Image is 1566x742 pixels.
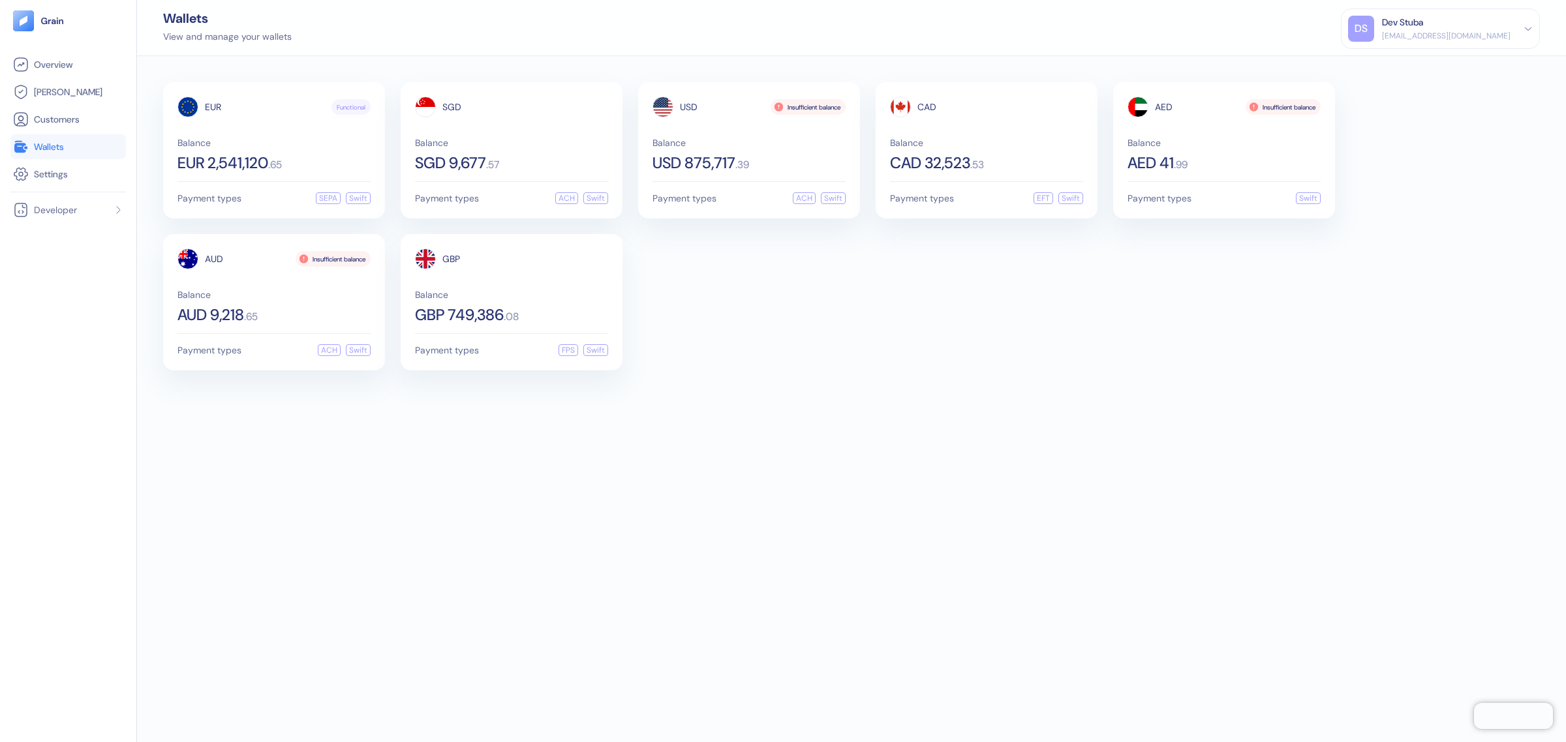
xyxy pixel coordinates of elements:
[415,290,608,299] span: Balance
[415,155,486,171] span: SGD 9,677
[177,138,371,147] span: Balance
[1034,192,1053,204] div: EFT
[177,290,371,299] span: Balance
[1128,194,1191,203] span: Payment types
[652,155,735,171] span: USD 875,717
[1174,160,1188,170] span: . 99
[1474,703,1553,729] iframe: Chatra live chat
[890,194,954,203] span: Payment types
[13,57,123,72] a: Overview
[559,344,578,356] div: FPS
[13,111,123,127] a: Customers
[163,30,292,44] div: View and manage your wallets
[890,138,1083,147] span: Balance
[1155,102,1173,111] span: AED
[555,192,578,204] div: ACH
[442,102,461,111] span: SGD
[1128,138,1321,147] span: Balance
[652,138,846,147] span: Balance
[34,113,80,126] span: Customers
[13,139,123,155] a: Wallets
[1382,16,1423,29] div: Dev Stuba
[177,346,241,355] span: Payment types
[771,99,846,115] div: Insufficient balance
[1058,192,1083,204] div: Swift
[34,168,68,181] span: Settings
[652,194,716,203] span: Payment types
[735,160,749,170] span: . 39
[34,58,72,71] span: Overview
[13,84,123,100] a: [PERSON_NAME]
[205,102,221,111] span: EUR
[346,192,371,204] div: Swift
[34,140,64,153] span: Wallets
[415,346,479,355] span: Payment types
[442,254,460,263] span: GBP
[1348,16,1374,42] div: DS
[296,251,371,267] div: Insufficient balance
[205,254,223,263] span: AUD
[890,155,970,171] span: CAD 32,523
[821,192,846,204] div: Swift
[1382,30,1511,42] div: [EMAIL_ADDRESS][DOMAIN_NAME]
[583,192,608,204] div: Swift
[13,10,34,31] img: logo-tablet-V2.svg
[318,344,341,356] div: ACH
[177,307,244,323] span: AUD 9,218
[917,102,936,111] span: CAD
[13,166,123,182] a: Settings
[34,203,77,216] span: Developer
[177,194,241,203] span: Payment types
[486,160,499,170] span: . 57
[504,312,519,322] span: . 08
[346,344,371,356] div: Swift
[268,160,282,170] span: . 65
[415,194,479,203] span: Payment types
[316,192,341,204] div: SEPA
[583,344,608,356] div: Swift
[1246,99,1321,115] div: Insufficient balance
[40,16,65,25] img: logo
[244,312,258,322] span: . 65
[415,138,608,147] span: Balance
[163,12,292,25] div: Wallets
[34,85,102,98] span: [PERSON_NAME]
[1128,155,1174,171] span: AED 41
[1296,192,1321,204] div: Swift
[415,307,504,323] span: GBP 749,386
[177,155,268,171] span: EUR 2,541,120
[337,102,365,112] span: Functional
[793,192,816,204] div: ACH
[970,160,984,170] span: . 53
[680,102,698,111] span: USD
